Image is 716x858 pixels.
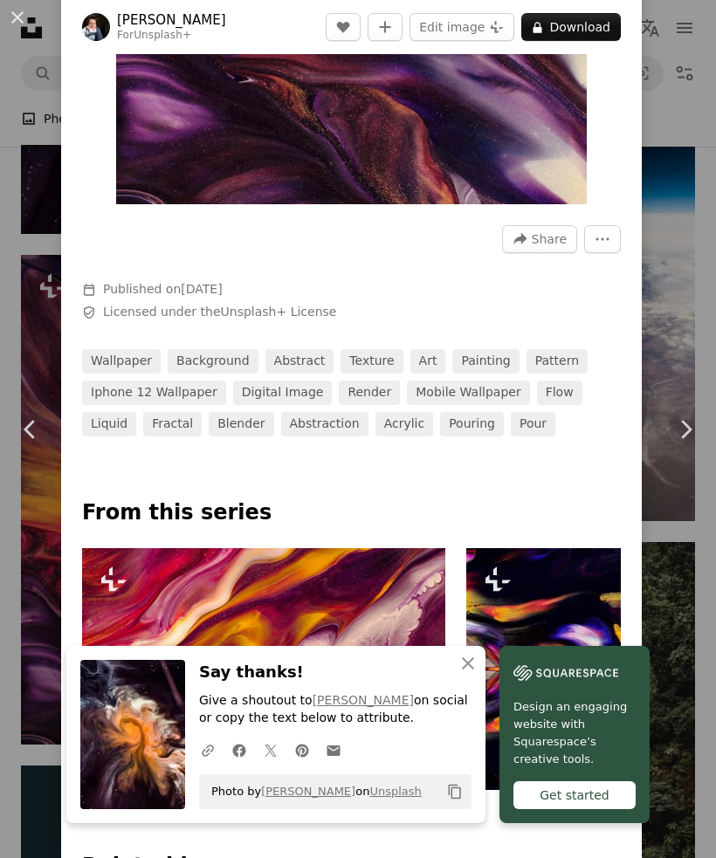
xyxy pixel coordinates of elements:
[255,732,286,767] a: Share on Twitter
[261,785,355,798] a: [PERSON_NAME]
[181,282,222,296] time: November 15, 2022 at 7:28:19 PM GMT+1
[134,29,191,41] a: Unsplash+
[499,646,650,823] a: Design an engaging website with Squarespace’s creative tools.Get started
[513,781,636,809] div: Get started
[203,778,422,806] span: Photo by on
[265,349,334,374] a: abstract
[281,412,368,436] a: abstraction
[82,548,445,790] img: an abstract painting of purple and yellow colors
[502,225,577,253] button: Share this image
[318,732,349,767] a: Share over email
[532,226,567,252] span: Share
[511,412,555,436] a: pour
[117,11,226,29] a: [PERSON_NAME]
[375,412,434,436] a: acrylic
[313,693,414,707] a: [PERSON_NAME]
[82,349,161,374] a: wallpaper
[103,304,336,321] span: Licensed under the
[537,381,582,405] a: flow
[339,381,400,405] a: render
[440,777,470,807] button: Copy to clipboard
[82,13,110,41] img: Go to Susan Wilkinson's profile
[199,660,472,685] h3: Say thanks!
[117,29,226,43] div: For
[199,692,472,727] p: Give a shoutout to on social or copy the text below to attribute.
[584,225,621,253] button: More Actions
[410,13,514,41] button: Edit image
[326,13,361,41] button: Like
[103,282,223,296] span: Published on
[655,346,716,513] a: Next
[440,412,504,436] a: pouring
[410,349,446,374] a: art
[527,349,588,374] a: pattern
[82,381,226,405] a: iphone 12 wallpaper
[452,349,519,374] a: painting
[233,381,333,405] a: digital image
[168,349,258,374] a: background
[224,732,255,767] a: Share on Facebook
[369,785,421,798] a: Unsplash
[82,499,621,527] p: From this series
[513,698,636,768] span: Design an engaging website with Squarespace’s creative tools.
[513,660,618,686] img: file-1606177908946-d1eed1cbe4f5image
[82,412,136,436] a: liquid
[286,732,318,767] a: Share on Pinterest
[209,412,273,436] a: blender
[143,412,202,436] a: fractal
[221,305,337,319] a: Unsplash+ License
[521,13,621,41] button: Download
[407,381,529,405] a: mobile wallpaper
[368,13,403,41] button: Add to Collection
[341,349,403,374] a: texture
